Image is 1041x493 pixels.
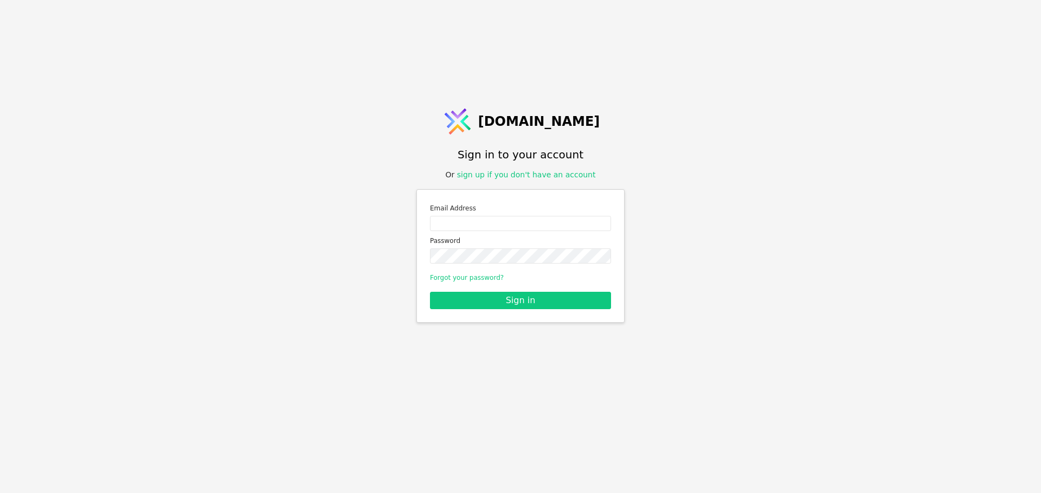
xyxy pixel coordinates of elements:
input: Password [430,248,611,264]
label: Email Address [430,203,611,214]
a: [DOMAIN_NAME] [441,105,600,138]
div: Or [446,169,596,181]
h1: Sign in to your account [458,146,583,163]
input: Email address [430,216,611,231]
span: [DOMAIN_NAME] [478,112,600,131]
a: sign up if you don't have an account [457,170,596,179]
a: Forgot your password? [430,274,504,281]
label: Password [430,235,611,246]
button: Sign in [430,292,611,309]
